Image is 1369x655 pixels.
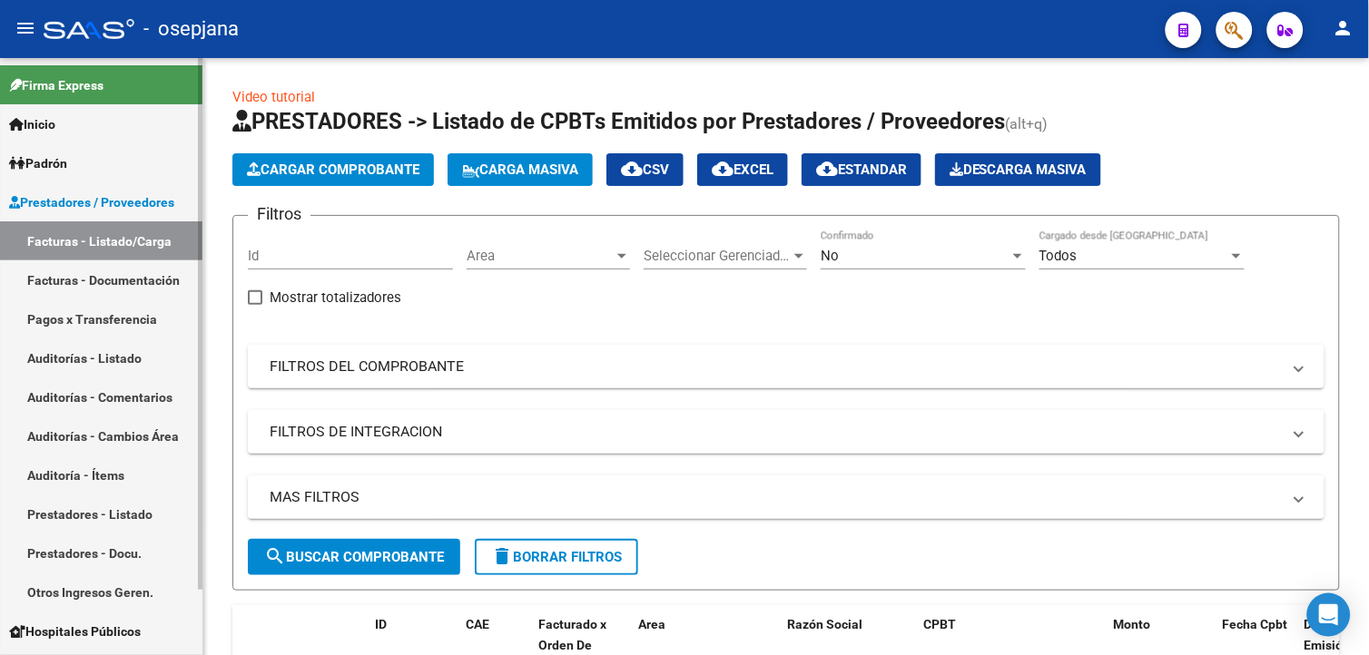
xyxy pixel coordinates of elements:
span: Descarga Masiva [950,161,1087,178]
span: Area [638,617,665,631]
mat-panel-title: FILTROS DEL COMPROBANTE [270,357,1281,376]
span: CSV [621,161,669,178]
mat-icon: delete [491,545,513,567]
span: Firma Express [9,75,103,95]
button: Carga Masiva [448,153,593,186]
app-download-masive: Descarga masiva de comprobantes (adjuntos) [935,153,1101,186]
span: CAE [466,617,489,631]
span: Carga Masiva [462,161,578,178]
span: - osepjana [143,9,239,49]
span: ID [375,617,387,631]
div: Open Intercom Messenger [1307,593,1351,637]
mat-icon: cloud_download [621,158,643,180]
mat-expansion-panel-header: FILTROS DE INTEGRACION [248,410,1325,454]
button: Borrar Filtros [475,539,638,575]
mat-icon: menu [15,17,36,39]
span: Cargar Comprobante [247,161,419,178]
span: Inicio [9,114,55,134]
button: Estandar [802,153,921,186]
button: EXCEL [697,153,788,186]
mat-icon: cloud_download [816,158,838,180]
mat-icon: search [264,545,286,567]
span: Area [467,248,614,264]
a: Video tutorial [232,89,315,105]
span: No [821,248,839,264]
span: Fecha Cpbt [1223,617,1288,631]
mat-expansion-panel-header: MAS FILTROS [248,475,1325,519]
span: PRESTADORES -> Listado de CPBTs Emitidos por Prestadores / Proveedores [232,109,1006,134]
span: Mostrar totalizadores [270,287,401,308]
mat-icon: person [1333,17,1354,39]
button: Cargar Comprobante [232,153,434,186]
span: Razón Social [787,617,862,631]
span: Padrón [9,153,67,173]
span: Hospitales Públicos [9,621,141,641]
mat-panel-title: MAS FILTROS [270,487,1281,507]
mat-expansion-panel-header: FILTROS DEL COMPROBANTE [248,345,1325,388]
span: Buscar Comprobante [264,549,444,565]
span: Estandar [816,161,907,178]
span: Todos [1039,248,1078,264]
mat-panel-title: FILTROS DE INTEGRACION [270,422,1281,442]
span: Monto [1114,617,1151,631]
span: Seleccionar Gerenciador [644,248,791,264]
mat-icon: cloud_download [712,158,734,180]
span: (alt+q) [1006,115,1049,132]
span: Prestadores / Proveedores [9,192,174,212]
span: Días desde Emisión [1305,617,1368,652]
button: Descarga Masiva [935,153,1101,186]
span: Facturado x Orden De [538,617,606,652]
span: CPBT [923,617,956,631]
button: Buscar Comprobante [248,539,460,575]
span: Borrar Filtros [491,549,622,565]
button: CSV [606,153,684,186]
h3: Filtros [248,201,310,227]
span: EXCEL [712,161,773,178]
